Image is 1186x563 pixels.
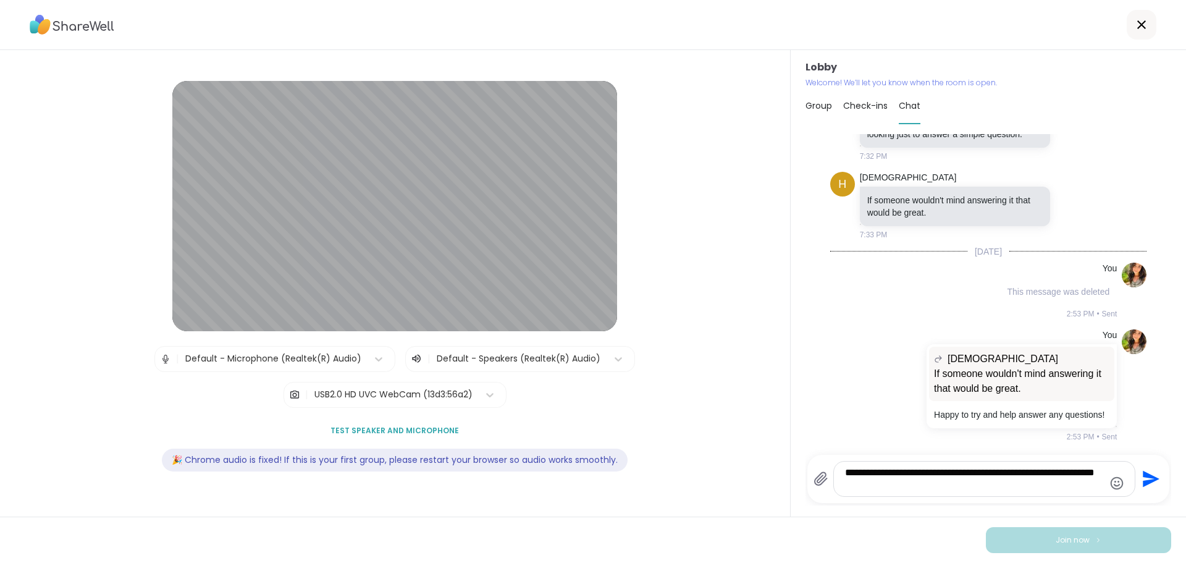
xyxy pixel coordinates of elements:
[1096,308,1099,320] span: •
[860,172,957,184] a: [DEMOGRAPHIC_DATA]
[1135,465,1163,493] button: Send
[948,352,1058,366] span: [DEMOGRAPHIC_DATA]
[805,77,1171,88] p: Welcome! We’ll let you know when the room is open.
[1103,329,1117,342] h4: You
[427,352,431,366] span: |
[845,467,1103,491] textarea: Type your message
[1122,329,1146,354] img: https://sharewell-space-live.sfo3.digitaloceanspaces.com/user-generated/e34d14c1-988e-48d4-ab99-7...
[176,347,179,371] span: |
[160,347,171,371] img: Microphone
[1056,535,1090,546] span: Join now
[30,11,114,39] img: ShareWell Logo
[805,60,1171,75] h3: Lobby
[185,352,361,365] div: Default - Microphone (Realtek(R) Audio)
[867,194,1043,219] p: If someone wouldn't mind answering it that would be great.
[326,418,464,444] button: Test speaker and microphone
[967,245,1009,258] span: [DATE]
[289,383,300,407] img: Camera
[1122,263,1146,287] img: https://sharewell-space-live.sfo3.digitaloceanspaces.com/user-generated/e34d14c1-988e-48d4-ab99-7...
[934,366,1109,396] p: If someone wouldn't mind answering it that would be great.
[1102,431,1117,442] span: Sent
[860,229,888,240] span: 7:33 PM
[1067,431,1095,442] span: 2:53 PM
[838,176,846,193] span: h
[934,408,1109,421] p: Happy to try and help answer any questions!
[805,99,832,112] span: Group
[860,151,888,162] span: 7:32 PM
[1109,476,1124,491] button: Emoji picker
[1096,431,1099,442] span: •
[330,425,459,436] span: Test speaker and microphone
[1103,263,1117,275] h4: You
[1095,536,1102,543] img: ShareWell Logomark
[305,383,308,407] span: |
[162,449,628,472] div: 🎉 Chrome audio is fixed! If this is your first group, please restart your browser so audio works ...
[314,388,473,401] div: USB2.0 HD UVC WebCam (13d3:56a2)
[1067,308,1095,320] span: 2:53 PM
[1007,287,1110,297] span: This message was deleted
[843,99,888,112] span: Check-ins
[986,527,1171,553] button: Join now
[1102,308,1117,320] span: Sent
[899,99,920,112] span: Chat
